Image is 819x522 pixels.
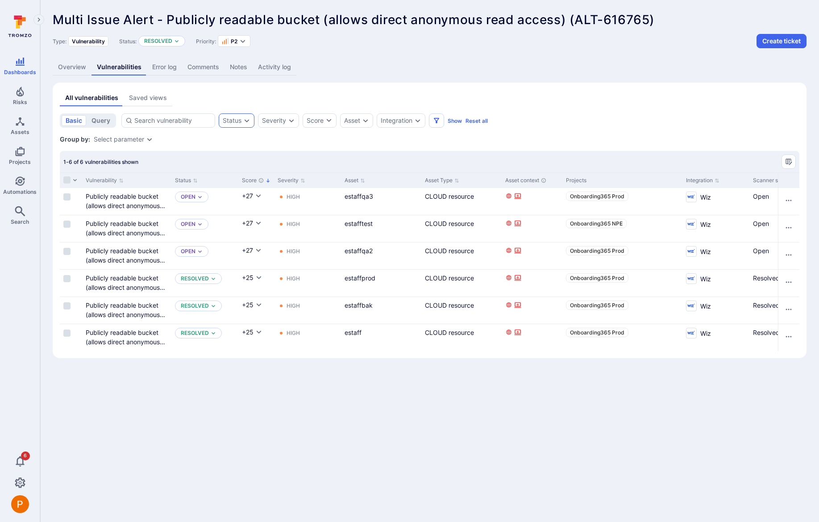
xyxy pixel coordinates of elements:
div: Cell for Severity [274,242,341,269]
a: Onboarding365 Prod [566,273,628,283]
span: P2 [231,38,237,45]
div: Cell for Scanner status [749,188,808,215]
button: Row actions menu [782,330,796,344]
p: Sorted by: Highest first [266,176,270,185]
button: +27 [242,219,262,228]
button: Expand dropdown [197,221,203,227]
div: CLOUD resource [425,301,498,310]
div: Cell for Asset context [502,188,562,215]
div: Cell for Asset context [502,270,562,296]
button: Expand dropdown [197,249,203,254]
button: +27 [242,192,262,200]
div: Cell for Vulnerability [82,188,171,215]
div: Cell for [778,188,799,215]
button: Expand navigation menu [33,14,44,25]
div: Cell for Asset [341,215,421,242]
span: Risks [13,99,27,105]
span: 1-6 of 6 vulnerabilities shown [63,159,138,165]
div: Cell for Asset Type [421,297,502,324]
div: +25 [242,328,254,337]
a: Overview [53,59,91,75]
a: Publicly readable bucket (allows direct anonymous read access) [86,301,165,328]
button: Sort by Integration [686,177,719,184]
div: Cell for selection [60,242,82,269]
div: CLOUD resource [425,246,498,255]
a: Onboarding365 Prod [566,246,628,255]
div: Cell for Severity [274,324,341,351]
div: Cell for Score [238,188,274,215]
a: estaffbak [345,301,373,309]
button: +25 [242,273,262,282]
div: Cell for Integration [682,242,749,269]
div: Cell for Integration [682,324,749,351]
p: Open [181,248,195,255]
button: Row actions menu [782,193,796,208]
button: Integration [381,117,412,124]
div: Cell for Severity [274,270,341,296]
p: Resolved [144,38,172,45]
a: Onboarding365 Prod [566,328,628,337]
div: Cell for Status [171,270,238,296]
button: Sort by Scanner status [753,177,797,184]
div: Cell for selection [60,188,82,215]
a: Publicly readable bucket (allows direct anonymous read access) [86,192,165,219]
span: Onboarding365 Prod [570,193,624,200]
span: Select row [63,275,71,282]
button: Show [448,117,462,124]
button: Open [181,193,195,200]
a: estaffqa2 [345,247,373,255]
img: ACg8ocICMCW9Gtmm-eRbQDunRucU07-w0qv-2qX63v-oG-s=s96-c [11,495,29,513]
span: Wiz [700,328,711,338]
button: Reset all [466,117,488,124]
span: Automations [3,188,37,195]
div: Cell for Projects [562,188,682,215]
a: Onboarding365 Prod [566,192,628,201]
a: estafftest [345,220,373,227]
div: Asset context [505,176,559,184]
div: Cell for Asset Type [421,324,502,351]
a: Publicly readable bucket (allows direct anonymous read access) [86,220,165,246]
span: Wiz [700,273,711,284]
div: CLOUD resource [425,328,498,337]
div: CLOUD resource [425,219,498,228]
button: Asset [344,117,360,124]
div: Cell for Asset Type [421,188,502,215]
span: Onboarding365 NPE [570,220,623,227]
button: Sort by Vulnerability [86,177,124,184]
button: Expand dropdown [239,38,246,45]
div: Cell for Asset [341,242,421,269]
button: Resolved [181,330,209,337]
div: Cell for Asset Type [421,270,502,296]
input: Search vulnerability [134,116,211,125]
div: Cell for Status [171,324,238,351]
a: Error log [147,59,182,75]
button: Expand dropdown [174,38,179,44]
button: Manage columns [782,155,796,169]
span: Multi Issue Alert - Publicly readable bucket (allows direct anonymous read access) (ALT-616765) [53,12,655,27]
div: Cell for selection [60,270,82,296]
button: Sort by Asset Type [425,177,459,184]
div: Cell for Severity [274,215,341,242]
div: Cell for Score [238,297,274,324]
span: Select all rows [63,176,71,184]
span: Select row [63,248,71,255]
button: Row actions menu [782,248,796,262]
button: Expand dropdown [146,136,153,143]
div: Cell for Severity [274,297,341,324]
button: Sort by Status [175,177,198,184]
div: Cell for Asset Type [421,215,502,242]
div: Cell for Asset [341,188,421,215]
div: Cell for Status [171,297,238,324]
div: Peter Baker [11,495,29,513]
div: Cell for Scanner status [749,215,808,242]
div: Cell for Integration [682,215,749,242]
button: Expand dropdown [211,330,216,336]
div: Cell for Projects [562,270,682,296]
div: Select parameter [94,136,144,143]
div: Automatically discovered context associated with the asset [541,178,546,183]
div: Cell for Integration [682,188,749,215]
div: CLOUD resource [425,273,498,283]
